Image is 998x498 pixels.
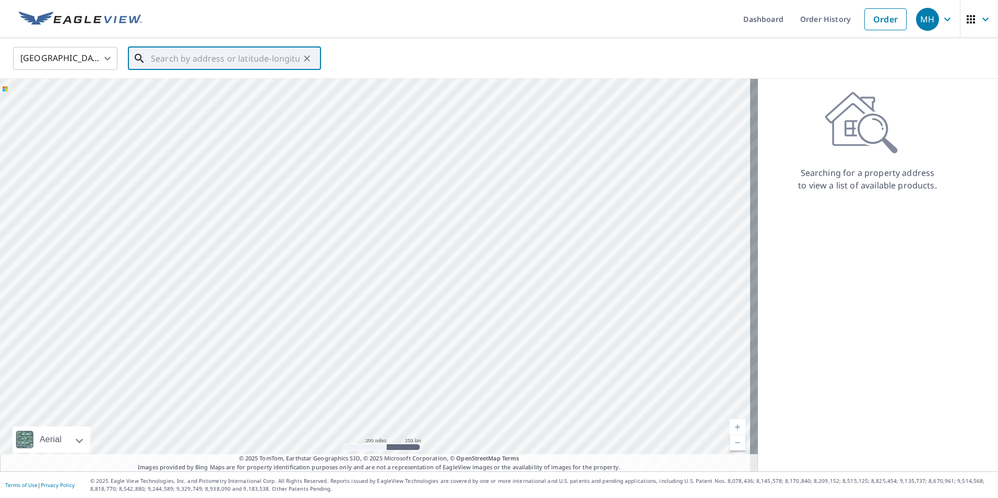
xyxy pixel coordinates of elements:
[239,454,519,463] span: © 2025 TomTom, Earthstar Geographics SIO, © 2025 Microsoft Corporation, ©
[916,8,939,31] div: MH
[151,44,300,73] input: Search by address or latitude-longitude
[5,481,38,489] a: Terms of Use
[730,435,745,450] a: Current Level 5, Zoom Out
[300,51,314,66] button: Clear
[41,481,75,489] a: Privacy Policy
[502,454,519,462] a: Terms
[5,482,75,488] p: |
[798,167,937,192] p: Searching for a property address to view a list of available products.
[456,454,500,462] a: OpenStreetMap
[90,477,993,493] p: © 2025 Eagle View Technologies, Inc. and Pictometry International Corp. All Rights Reserved. Repo...
[864,8,907,30] a: Order
[19,11,142,27] img: EV Logo
[13,44,117,73] div: [GEOGRAPHIC_DATA]
[37,426,65,453] div: Aerial
[13,426,90,453] div: Aerial
[730,419,745,435] a: Current Level 5, Zoom In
